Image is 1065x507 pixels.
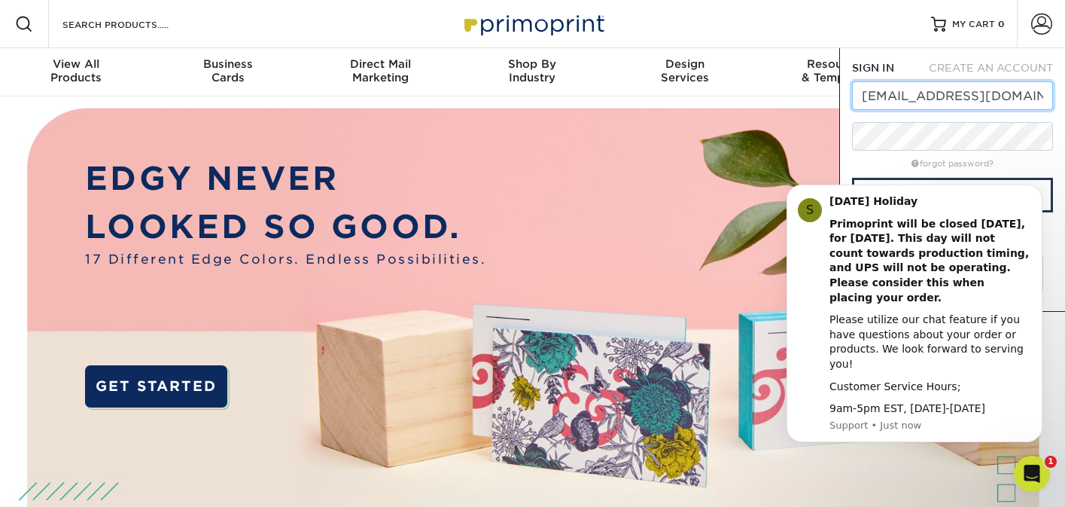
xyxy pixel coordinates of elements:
span: SIGN IN [852,62,894,74]
span: 0 [998,19,1005,29]
a: Shop ByIndustry [456,48,608,96]
a: BusinessCards [152,48,304,96]
img: Primoprint [458,8,608,40]
div: Industry [456,57,608,84]
input: Email [852,81,1053,110]
div: Services [609,57,761,84]
span: Shop By [456,57,608,71]
a: GET STARTED [85,365,227,408]
div: & Templates [761,57,913,84]
iframe: Intercom notifications message [764,177,1065,466]
span: Resources [761,57,913,71]
p: EDGY NEVER [85,154,486,203]
p: LOOKED SO GOOD. [85,203,486,251]
span: Business [152,57,304,71]
a: DesignServices [609,48,761,96]
iframe: Google Customer Reviews [4,461,128,502]
a: Resources& Templates [761,48,913,96]
span: 1 [1045,456,1057,468]
span: 17 Different Edge Colors. Endless Possibilities. [85,250,486,269]
input: SEARCH PRODUCTS..... [61,15,208,33]
div: Cards [152,57,304,84]
span: CREATE AN ACCOUNT [929,62,1053,74]
span: MY CART [952,18,995,31]
span: Direct Mail [304,57,456,71]
a: Direct MailMarketing [304,48,456,96]
a: forgot password? [911,159,993,169]
span: Design [609,57,761,71]
iframe: Intercom live chat [1014,456,1050,492]
div: Marketing [304,57,456,84]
